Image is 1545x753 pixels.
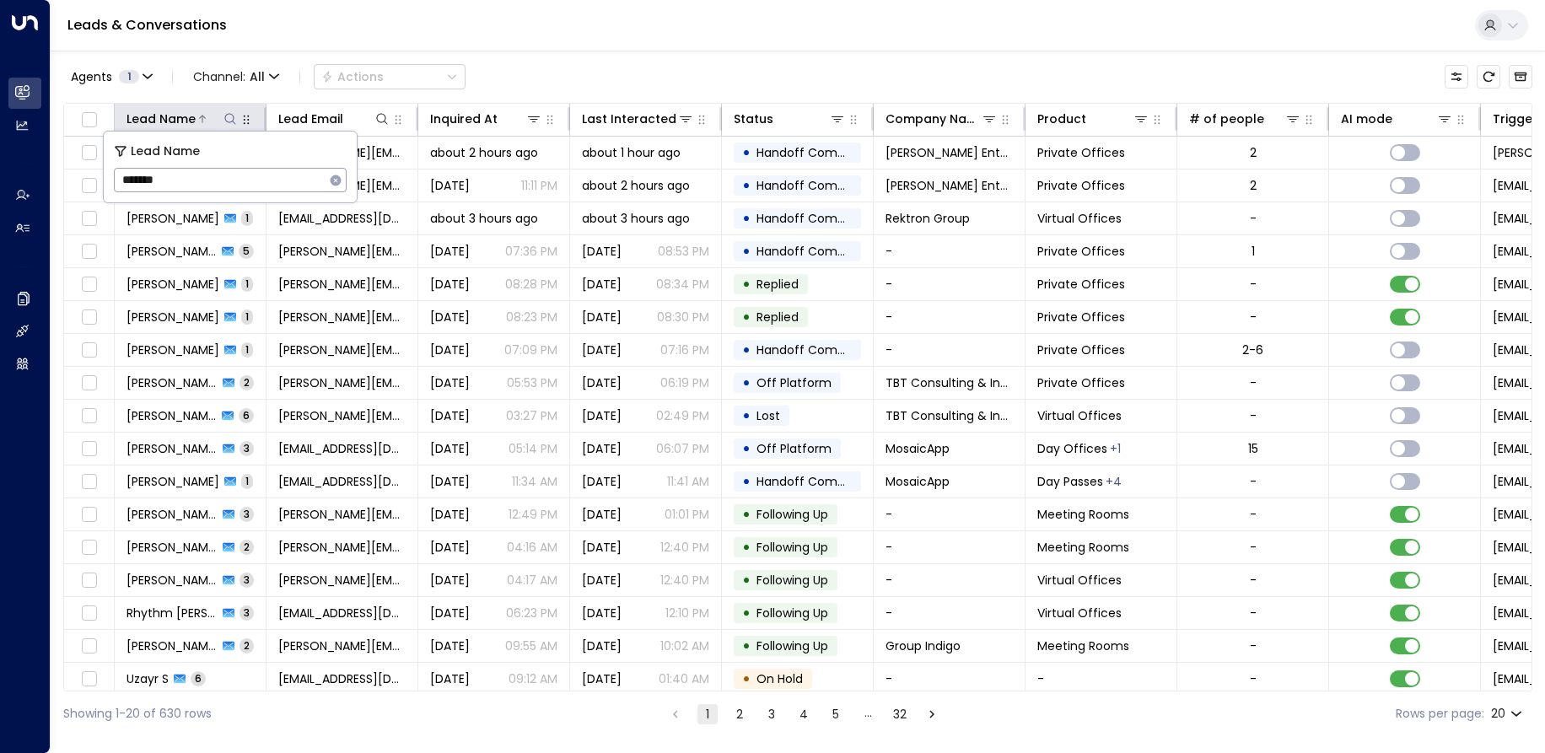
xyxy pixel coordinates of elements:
div: AI mode [1341,109,1392,129]
span: Kyle Harrietha [127,276,219,293]
span: Aug 19, 2025 [430,637,470,654]
button: page 1 [697,704,718,724]
p: 08:23 PM [506,309,557,325]
span: Handoff Completed [756,342,875,358]
span: Yesterday [582,342,622,358]
div: - [1250,473,1257,490]
div: • [742,599,751,627]
div: - [1250,539,1257,556]
p: 04:17 AM [507,572,557,589]
span: about 3 hours ago [582,210,690,227]
span: Aug 15, 2025 [430,605,470,621]
div: Product [1037,109,1149,129]
div: 20 [1491,702,1526,726]
div: • [742,467,751,496]
span: Following Up [756,572,828,589]
span: christie@mosaicapp.com [278,473,406,490]
button: Go to page 4 [794,704,814,724]
span: Toggle select row [78,636,100,657]
span: Toggle select row [78,340,100,361]
button: Go to page 32 [890,704,910,724]
span: Toggle select all [78,110,100,131]
div: • [742,171,751,200]
div: • [742,303,751,331]
div: Status [734,109,846,129]
span: about 2 hours ago [582,177,690,194]
span: Yesterday [582,374,622,391]
span: Toggle select row [78,175,100,196]
p: 11:11 PM [521,177,557,194]
span: Yesterday [430,374,470,391]
span: Yesterday [582,309,622,325]
button: Customize [1445,65,1468,89]
span: 3 [240,507,254,521]
div: • [742,368,751,397]
span: Sameh Darwish [127,572,218,589]
span: Day Offices [1037,440,1107,457]
span: Day Passes [1037,473,1103,490]
span: Uzayr S [127,670,169,687]
p: 08:28 PM [505,276,557,293]
td: - [874,268,1026,300]
p: 05:14 PM [509,440,557,457]
span: May 23, 2025 [430,407,470,424]
span: Toggle select row [78,603,100,624]
div: HQ by iQ,Meeting Rooms,Private Offices,Sprint Spaces [1106,473,1122,490]
p: 12:10 PM [665,605,709,621]
button: Go to page 2 [729,704,750,724]
div: 2 [1250,144,1257,161]
span: 1 [241,474,253,488]
span: 1 [241,211,253,225]
div: AI mode [1341,109,1453,129]
span: 2 [240,638,254,653]
div: Status [734,109,773,129]
span: Yesterday [430,243,470,260]
div: • [742,237,751,266]
span: Martyna Jovaisaite [127,210,219,227]
span: Toggle select row [78,669,100,690]
div: • [742,270,751,299]
span: jerryhart@rogers.com [278,506,406,523]
span: Following Up [756,637,828,654]
p: 11:41 AM [667,473,709,490]
td: - [1026,663,1177,695]
span: Yesterday [430,309,470,325]
div: Lead Email [278,109,343,129]
div: Trigger [1493,109,1537,129]
div: # of people [1189,109,1264,129]
div: Product [1037,109,1086,129]
span: Lead Name [131,142,200,161]
span: Private Offices [1037,342,1125,358]
span: info@choice-contracting.ca [278,605,406,621]
span: 1 [241,277,253,291]
div: - [1250,637,1257,654]
span: robin.mead@msc.org [278,342,406,358]
span: Toggle select row [78,471,100,492]
div: Actions [321,69,384,84]
p: 01:01 PM [665,506,709,523]
p: 12:40 PM [660,572,709,589]
span: kyle@kyleharrietha.ca [278,243,406,260]
span: lovelina.antony@group-indigo.com [278,637,406,654]
p: 07:09 PM [504,342,557,358]
span: Jodie Park [127,407,217,424]
div: • [742,632,751,660]
span: jodie.park@tbtconsulting.net [278,407,406,424]
div: - [1250,309,1257,325]
span: MosaicApp [886,473,950,490]
span: Private Offices [1037,309,1125,325]
td: - [874,301,1026,333]
span: Toggle select row [78,143,100,164]
p: 12:40 PM [660,539,709,556]
span: Rhythm Hossain [127,605,218,621]
div: - [1250,605,1257,621]
div: • [742,204,751,233]
div: • [742,336,751,364]
span: Private Offices [1037,177,1125,194]
div: • [742,500,751,529]
span: TBT Consulting & Incorporation Facilitator [886,407,1013,424]
p: 06:07 PM [656,440,709,457]
span: Yesterday [582,670,622,687]
span: Justin Leung [127,539,218,556]
span: about 3 hours ago [430,210,538,227]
